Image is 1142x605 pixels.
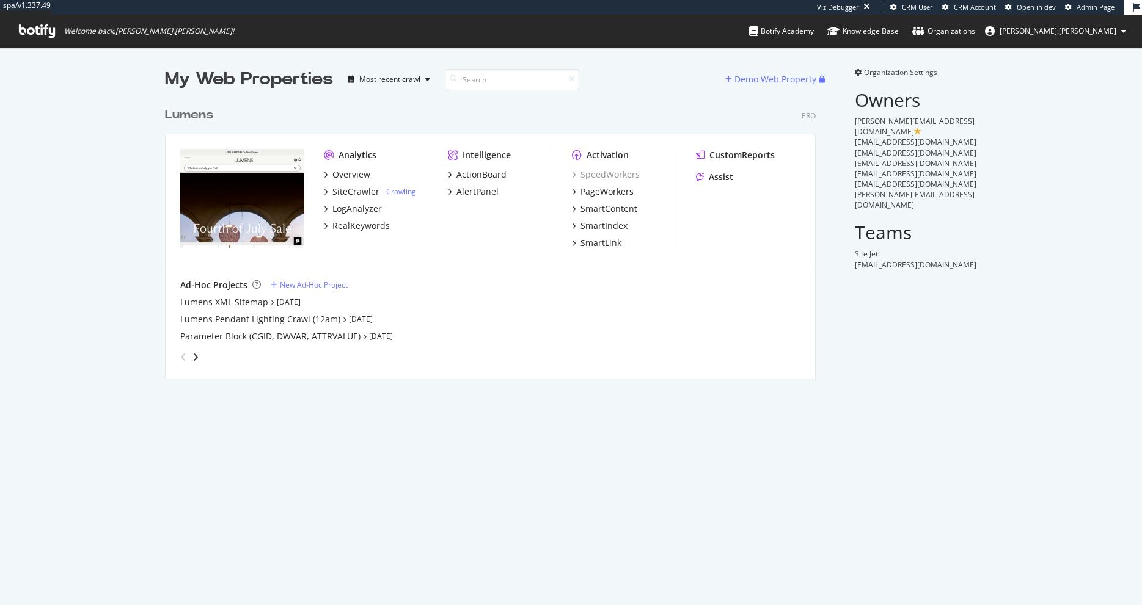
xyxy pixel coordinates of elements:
span: Admin Page [1077,2,1115,12]
button: Demo Web Property [725,70,819,89]
div: Lumens [165,106,213,124]
a: SmartContent [572,203,637,215]
div: Intelligence [463,149,511,161]
div: My Web Properties [165,67,333,92]
a: Overview [324,168,370,181]
a: Lumens XML Sitemap [180,296,268,308]
div: Most recent crawl [359,76,420,83]
span: CRM Account [954,2,996,12]
a: [DATE] [277,297,301,307]
div: SmartContent [580,203,637,215]
img: www.lumens.com [180,149,304,248]
span: Welcome back, [PERSON_NAME].[PERSON_NAME] ! [64,26,234,36]
a: Open in dev [1005,2,1056,12]
div: Overview [332,168,370,181]
a: [DATE] [369,331,393,341]
div: Site Jet [855,248,978,259]
a: SpeedWorkers [572,168,640,181]
div: SmartLink [580,237,621,249]
input: Search [445,69,579,90]
a: LogAnalyzer [324,203,382,215]
a: Lumens Pendant Lighting Crawl (12am) [180,313,340,325]
h2: Owners [855,90,978,110]
span: [EMAIL_ADDRESS][DOMAIN_NAME] [855,137,976,147]
a: AlertPanel [448,186,499,198]
h2: Teams [855,222,978,242]
a: CustomReports [696,149,775,161]
div: Knowledge Base [827,25,899,37]
div: Activation [587,149,629,161]
a: Demo Web Property [725,74,819,84]
div: Ad-Hoc Projects [180,279,247,291]
a: Knowledge Base [827,15,899,48]
div: grid [165,92,825,379]
div: LogAnalyzer [332,203,382,215]
a: SmartLink [572,237,621,249]
span: [EMAIL_ADDRESS][DOMAIN_NAME] [855,179,976,189]
a: CRM User [890,2,933,12]
div: Botify Academy [749,25,814,37]
div: AlertPanel [456,186,499,198]
button: [PERSON_NAME].[PERSON_NAME] [975,21,1136,41]
a: Botify Academy [749,15,814,48]
div: SmartIndex [580,220,628,232]
span: ryan.flanagan [1000,26,1116,36]
a: Crawling [386,186,416,197]
div: - [382,186,416,197]
span: [EMAIL_ADDRESS][DOMAIN_NAME] [855,148,976,158]
a: SmartIndex [572,220,628,232]
a: Admin Page [1065,2,1115,12]
div: Demo Web Property [734,73,816,85]
div: Analytics [339,149,376,161]
a: SiteCrawler- Crawling [324,186,416,198]
button: Most recent crawl [343,70,435,89]
a: Parameter Block (CGID, DWVAR, ATTRVALUE) [180,330,361,342]
a: [DATE] [349,314,373,324]
span: Open in dev [1017,2,1056,12]
div: Assist [709,171,733,183]
span: [PERSON_NAME][EMAIL_ADDRESS][DOMAIN_NAME] [855,189,975,210]
div: RealKeywords [332,220,390,232]
span: [EMAIL_ADDRESS][DOMAIN_NAME] [855,259,976,270]
a: PageWorkers [572,186,634,198]
a: CRM Account [942,2,996,12]
div: New Ad-Hoc Project [280,280,348,290]
div: PageWorkers [580,186,634,198]
a: ActionBoard [448,168,507,181]
span: CRM User [902,2,933,12]
span: [EMAIL_ADDRESS][DOMAIN_NAME] [855,168,976,179]
a: Assist [696,171,733,183]
span: [EMAIL_ADDRESS][DOMAIN_NAME] [855,158,976,168]
a: Organizations [912,15,975,48]
div: Pro [802,110,816,121]
div: Organizations [912,25,975,37]
span: Organization Settings [864,67,937,78]
a: RealKeywords [324,220,390,232]
div: ActionBoard [456,168,507,181]
div: angle-left [175,347,191,367]
div: SiteCrawler [332,186,379,198]
div: CustomReports [709,149,775,161]
a: New Ad-Hoc Project [271,280,348,290]
div: Viz Debugger: [817,2,861,12]
div: angle-right [191,351,200,363]
a: Lumens [165,106,218,124]
span: [PERSON_NAME][EMAIL_ADDRESS][DOMAIN_NAME] [855,116,975,137]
